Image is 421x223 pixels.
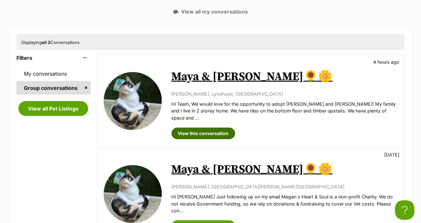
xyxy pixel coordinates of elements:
[21,40,79,45] span: Displaying Conversations
[16,55,90,61] header: Filters
[172,101,398,121] p: Hi Team, We would love for the opportunity to adopt [PERSON_NAME] and [PERSON_NAME]! My family an...
[172,90,398,97] p: [PERSON_NAME], Lyndhurst, [GEOGRAPHIC_DATA]
[373,58,399,65] p: 4 hours ago
[172,128,235,139] a: View this conversation
[172,193,398,214] p: Hi [PERSON_NAME] Just following up on my email Megan x Heart & Soul is a non-profit Charity. We d...
[42,40,50,45] strong: all 2
[16,81,90,95] a: Group conversations
[18,101,88,116] a: View all Pet Listings
[173,9,248,15] a: View all my conversations
[172,183,398,190] p: [PERSON_NAME], [GEOGRAPHIC_DATA][PERSON_NAME][GEOGRAPHIC_DATA]
[172,162,333,177] a: Maya & [PERSON_NAME]🌻🌼
[104,72,162,130] img: Maya & Morgan🌻🌼
[384,151,399,158] p: [DATE]
[172,69,333,84] a: Maya & [PERSON_NAME]🌻🌼
[395,200,415,220] iframe: Help Scout Beacon - Open
[16,67,90,80] a: My conversations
